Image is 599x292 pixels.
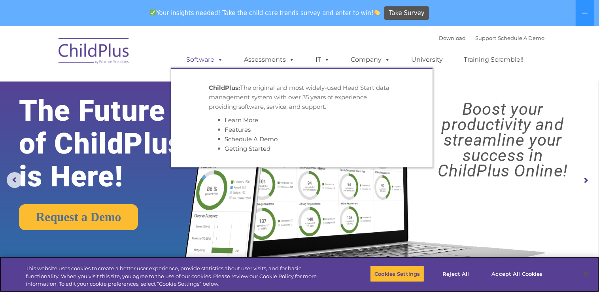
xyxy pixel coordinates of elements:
a: Schedule A Demo [498,35,545,41]
font: | [439,35,545,41]
a: Assessments [236,52,303,68]
a: Software [179,52,231,68]
button: Reject All [431,265,480,282]
img: 👏 [374,9,380,15]
a: IT [308,52,338,68]
a: Schedule A Demo [225,135,278,143]
strong: ChildPlus: [209,84,240,91]
p: The original and most widely-used Head Start data management system with over 35 years of experie... [209,83,395,112]
a: Training Scramble!! [456,52,532,68]
span: Last name [110,52,134,58]
div: This website uses cookies to create a better user experience, provide statistics about user visit... [26,265,329,288]
img: ChildPlus by Procare Solutions [55,32,134,72]
button: Cookies Settings [370,265,424,282]
a: Learn More [225,116,258,124]
a: Support [476,35,497,41]
span: Your insights needed! Take the child care trends survey and enter to win! [147,5,384,21]
a: Download [439,35,466,41]
rs-layer: The Future of ChildPlus is Here! [19,95,210,193]
a: Getting Started [225,145,270,152]
a: Features [225,126,251,133]
a: Company [343,52,399,68]
span: Take Survey [389,6,425,20]
button: Accept All Cookies [487,265,547,282]
button: Close [578,265,595,283]
rs-layer: Boost your productivity and streamline your success in ChildPlus Online! [414,101,592,178]
a: Request a Demo [19,204,138,230]
img: ✅ [150,9,156,15]
span: Phone number [110,85,144,91]
a: University [404,52,451,68]
a: Take Survey [384,6,429,20]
